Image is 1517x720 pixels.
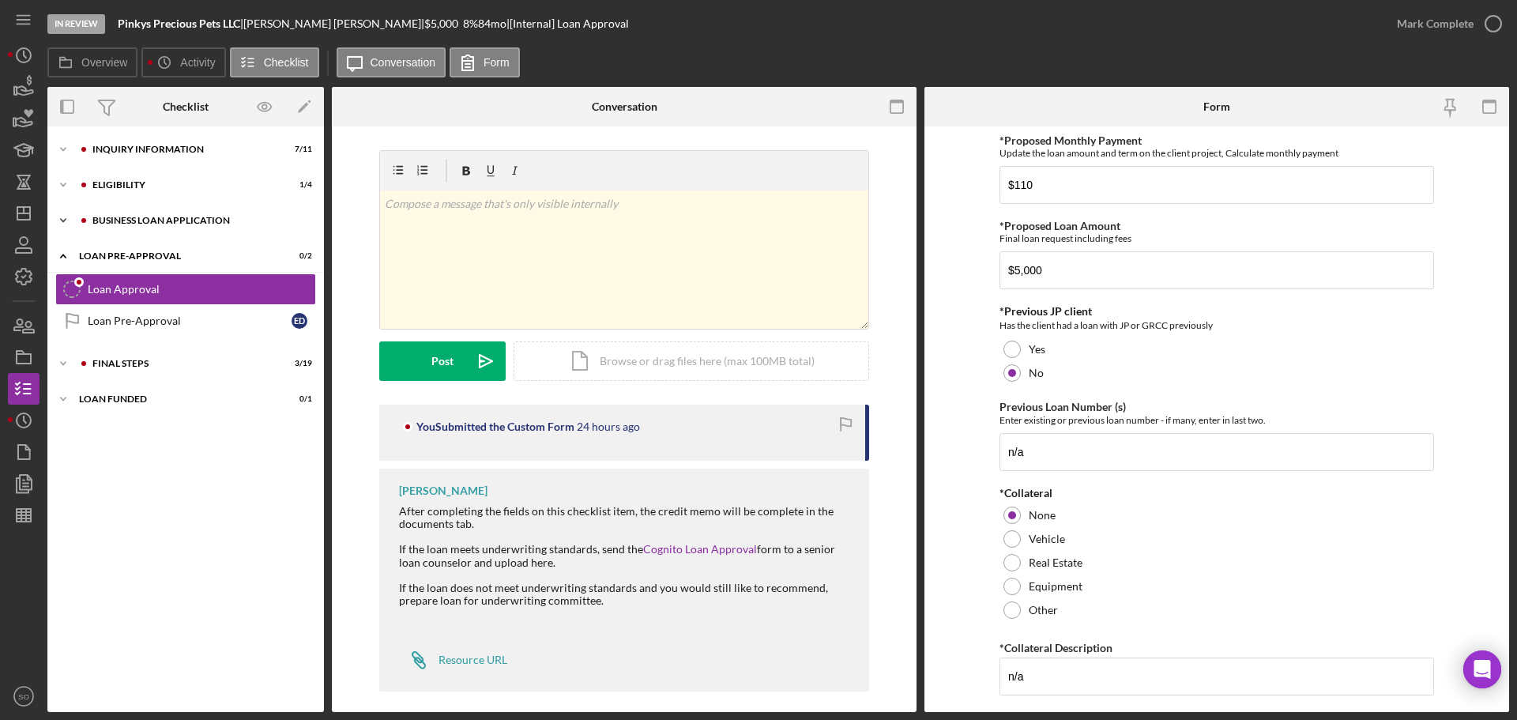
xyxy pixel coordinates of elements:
a: Loan Approval [55,273,316,305]
label: *Proposed Monthly Payment [999,134,1142,147]
div: Loan Pre-Approval [88,315,292,327]
div: E D [292,313,307,329]
div: You Submitted the Custom Form [416,420,574,433]
label: *Collateral Description [999,641,1112,654]
div: 84 mo [478,17,506,30]
div: Checklist [163,100,209,113]
div: *Collateral [999,487,1434,499]
div: 8 % [463,17,478,30]
div: If the loan meets underwriting standards, send the form to a senior loan counselor and upload here. [399,543,853,568]
div: 7 / 11 [284,145,312,154]
div: Open Intercom Messenger [1463,650,1501,688]
div: 1 / 4 [284,180,312,190]
div: After completing the fields on this checklist item, the credit memo will be complete in the docum... [399,505,853,530]
button: Conversation [337,47,446,77]
div: INQUIRY INFORMATION [92,145,273,154]
div: FINAL STEPS [92,359,273,368]
a: Cognito Loan Approval [643,542,757,556]
button: Checklist [230,47,319,77]
label: *Proposed Loan Amount [999,219,1120,232]
div: Form [1203,100,1230,113]
a: Resource URL [399,644,507,676]
div: Update the loan amount and term on the client project, Calculate monthly payment [999,147,1434,159]
label: Previous Loan Number (s) [999,400,1126,413]
button: Mark Complete [1381,8,1509,40]
div: Enter existing or previous loan number - if many, enter in last two. [999,414,1434,426]
label: Vehicle [1029,533,1065,545]
div: Resource URL [439,654,507,666]
div: LOAN FUNDED [79,394,273,404]
span: $5,000 [424,17,458,30]
div: 3 / 19 [284,359,312,368]
div: Loan Approval [88,283,315,296]
label: Checklist [264,56,309,69]
div: Mark Complete [1397,8,1474,40]
div: | [118,17,243,30]
div: Conversation [592,100,657,113]
div: In Review [47,14,105,34]
div: *Previous JP client [999,305,1434,318]
div: Final loan request including fees [999,232,1434,244]
div: [PERSON_NAME] [399,484,487,497]
div: Has the client had a loan with JP or GRCC previously [999,318,1434,334]
label: Activity [180,56,215,69]
div: ELIGIBILITY [92,180,273,190]
b: Pinkys Precious Pets LLC [118,17,240,30]
button: Post [379,341,506,381]
text: SO [18,692,29,701]
div: | [Internal] Loan Approval [506,17,629,30]
button: Form [450,47,520,77]
div: [PERSON_NAME] [PERSON_NAME] | [243,17,424,30]
label: Conversation [371,56,436,69]
button: SO [8,680,40,712]
button: Activity [141,47,225,77]
div: Post [431,341,454,381]
label: None [1029,509,1056,522]
a: Loan Pre-ApprovalED [55,305,316,337]
div: If the loan does not meet underwriting standards and you would still like to recommend, prepare l... [399,582,853,607]
div: 0 / 1 [284,394,312,404]
label: Real Estate [1029,556,1082,569]
button: Overview [47,47,137,77]
label: Equipment [1029,580,1082,593]
div: 0 / 2 [284,251,312,261]
label: Overview [81,56,127,69]
label: Yes [1029,343,1045,356]
time: 2025-09-08 21:47 [577,420,640,433]
div: LOAN PRE-APPROVAL [79,251,273,261]
label: No [1029,367,1044,379]
div: BUSINESS LOAN APPLICATION [92,216,304,225]
label: Form [484,56,510,69]
label: Other [1029,604,1058,616]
